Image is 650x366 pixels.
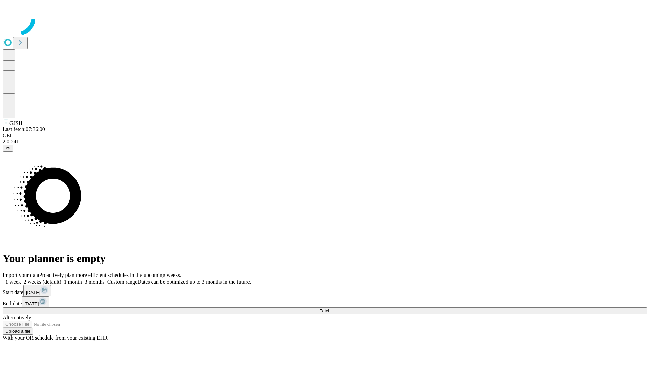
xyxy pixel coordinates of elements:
[22,296,49,307] button: [DATE]
[64,279,82,285] span: 1 month
[39,272,181,278] span: Proactively plan more efficient schedules in the upcoming weeks.
[5,279,21,285] span: 1 week
[24,279,61,285] span: 2 weeks (default)
[85,279,105,285] span: 3 months
[9,120,22,126] span: GJSH
[3,272,39,278] span: Import your data
[137,279,251,285] span: Dates can be optimized up to 3 months in the future.
[26,290,40,295] span: [DATE]
[319,308,330,313] span: Fetch
[3,145,13,152] button: @
[3,133,647,139] div: GEI
[3,252,647,265] h1: Your planner is empty
[3,139,647,145] div: 2.0.241
[3,126,45,132] span: Last fetch: 07:36:00
[3,314,31,320] span: Alternatively
[24,301,39,306] span: [DATE]
[107,279,137,285] span: Custom range
[3,328,33,335] button: Upload a file
[23,285,51,296] button: [DATE]
[5,146,10,151] span: @
[3,307,647,314] button: Fetch
[3,285,647,296] div: Start date
[3,335,108,341] span: With your OR schedule from your existing EHR
[3,296,647,307] div: End date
